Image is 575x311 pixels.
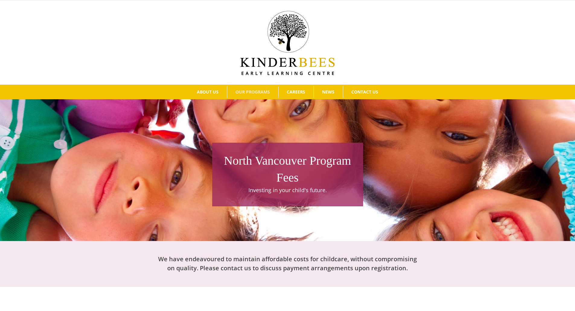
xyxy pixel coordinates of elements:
a: ABOUT US [189,86,227,98]
span: OUR PROGRAMS [235,90,270,94]
a: CAREERS [279,86,314,98]
p: Investing in your child's future. [215,186,360,194]
a: CONTACT US [343,86,387,98]
span: ABOUT US [197,90,219,94]
span: CONTACT US [351,90,378,94]
span: NEWS [322,90,334,94]
h1: North Vancouver Program Fees [215,152,360,186]
img: Kinder Bees Logo [240,11,335,75]
a: OUR PROGRAMS [227,86,278,98]
a: NEWS [314,86,343,98]
nav: Main Menu [9,85,566,99]
span: CAREERS [287,90,305,94]
h2: We have endeavoured to maintain affordable costs for childcare, without compromising on quality. ... [155,255,420,273]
